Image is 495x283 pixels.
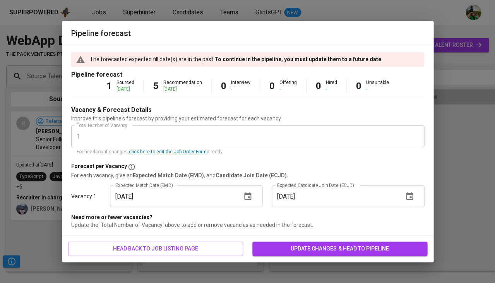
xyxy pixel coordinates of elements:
p: Need more or fewer vacancies? [71,213,424,221]
div: - [326,86,337,93]
b: 0 [316,81,321,91]
b: To continue in the pipeline, you must update them to a future date [214,56,381,62]
div: Hired [326,79,337,93]
div: Interview [231,79,250,93]
div: [DATE] [163,86,202,93]
p: Forecast per Vacancy [71,162,127,172]
b: 0 [269,81,275,91]
p: Vacancy & Forecast Details [71,105,152,115]
p: The forecasted expected fill date(s) are in the past. . [90,55,382,63]
b: Expected Match Date (EMD) [133,172,204,178]
p: Improve this pipeline's forecast by providing your estimated forecast for each vacancy. [71,115,424,122]
div: Recommendation [163,79,202,93]
div: Offering [279,79,297,93]
p: Vacancy 1 [71,192,96,200]
button: update changes & head to pipeline [252,242,427,256]
p: For each vacancy, give an , and [71,172,424,179]
a: click here to edit the Job Order Form [129,149,207,154]
div: [DATE] [116,86,134,93]
b: Candidate Join Date (ECJD). [216,172,288,178]
button: head back to job listing page [68,242,243,256]
b: 5 [153,81,159,91]
b: 0 [356,81,361,91]
div: Unsuitable [366,79,389,93]
div: Sourced [116,79,134,93]
div: - [279,86,297,93]
div: - [231,86,250,93]
span: update changes & head to pipeline [259,244,421,254]
b: 0 [221,81,226,91]
span: head back to job listing page [74,244,237,254]
p: Pipeline forecast [71,70,424,79]
p: For headcount changes, directly. [77,148,419,156]
h6: Pipeline forecast [71,27,424,39]
div: - [366,86,389,93]
b: 1 [106,81,112,91]
p: Update the 'Total Number of Vacancy' above to add or remove vacancies as needed in the forecast. [71,221,424,229]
